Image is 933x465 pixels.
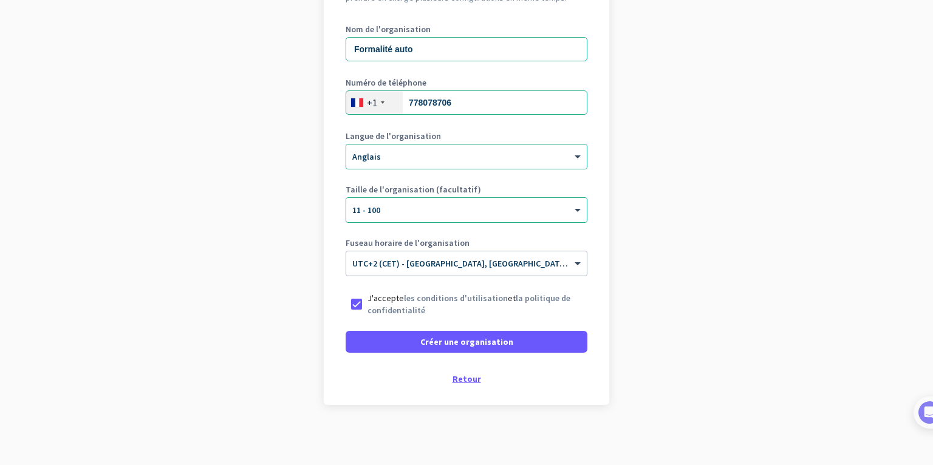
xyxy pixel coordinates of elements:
button: Créer une organisation [346,331,587,353]
font: et [508,293,516,304]
font: Taille de l'organisation (facultatif) [346,184,481,195]
font: Créer une organisation [420,336,513,347]
font: Nom de l'organisation [346,24,431,35]
input: Quel est le nom de votre organisation? [346,37,587,61]
font: aide [443,132,477,140]
font: Langue de l'organisation [346,131,441,141]
input: 1 23 45 67 89 [346,90,587,115]
a: les conditions d'utilisation [404,293,508,304]
font: J'accepte [367,293,404,304]
font: Retour [453,373,481,384]
font: Numéro de téléphone [346,77,426,88]
font: +1 [367,97,377,109]
font: Fuseau horaire de l'organisation [346,237,470,248]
